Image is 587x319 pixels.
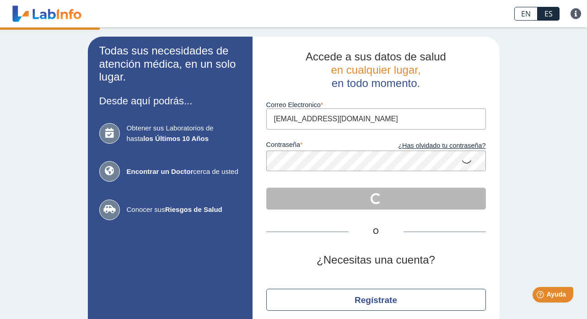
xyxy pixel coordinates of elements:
[266,289,486,311] button: Regístrate
[127,123,241,144] span: Obtener sus Laboratorios de hasta
[331,64,420,76] span: en cualquier lugar,
[99,44,241,84] h2: Todas sus necesidades de atención médica, en un solo lugar.
[127,168,194,175] b: Encontrar un Doctor
[127,167,241,177] span: cerca de usted
[506,283,577,309] iframe: Help widget launcher
[538,7,560,21] a: ES
[306,50,446,63] span: Accede a sus datos de salud
[127,205,241,215] span: Conocer sus
[376,141,486,151] a: ¿Has olvidado tu contraseña?
[266,141,376,151] label: contraseña
[165,205,222,213] b: Riesgos de Salud
[514,7,538,21] a: EN
[99,95,241,107] h3: Desde aquí podrás...
[266,254,486,267] h2: ¿Necesitas una cuenta?
[349,226,404,237] span: O
[332,77,420,89] span: en todo momento.
[266,101,486,108] label: Correo Electronico
[143,135,209,142] b: los Últimos 10 Años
